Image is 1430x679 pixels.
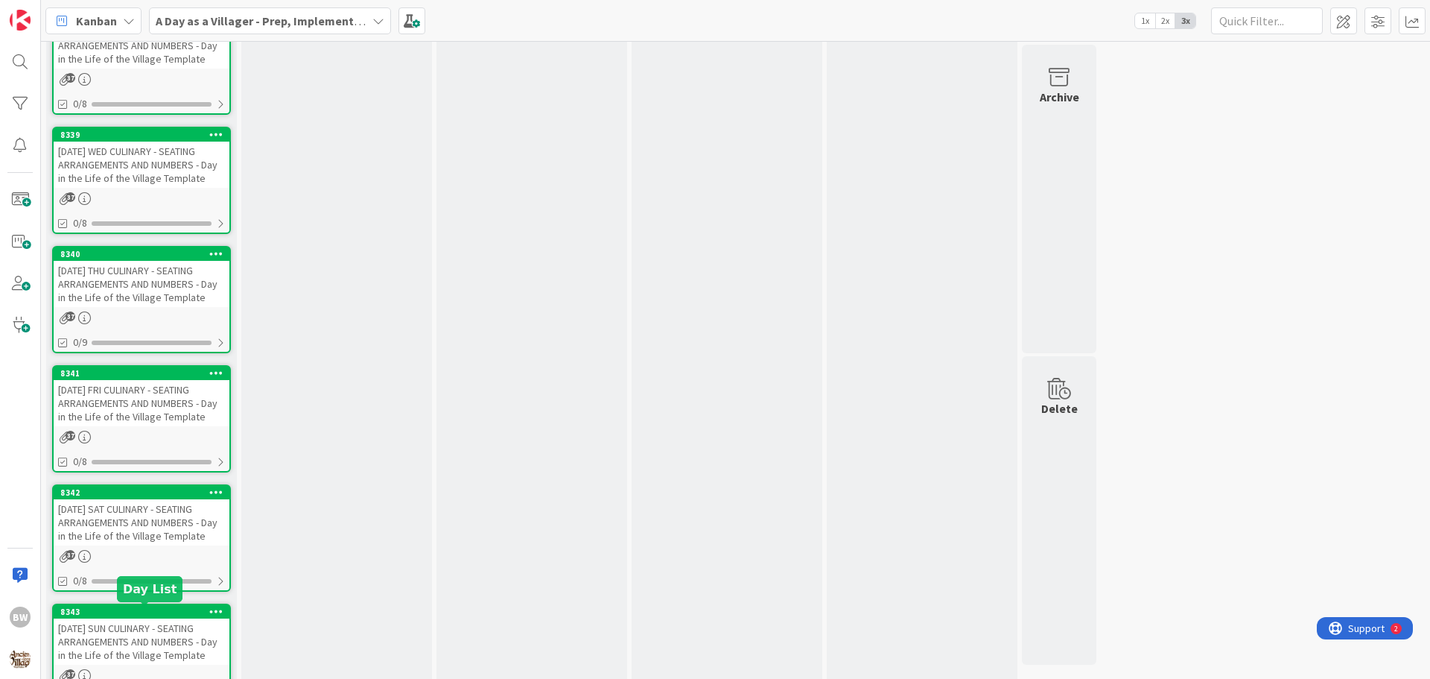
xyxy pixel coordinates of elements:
div: 8343[DATE] SUN CULINARY - SEATING ARRANGEMENTS AND NUMBERS - Day in the Life of the Village Template [54,605,229,665]
img: avatar [10,648,31,669]
div: [DATE] TUE CULINARY - SEATING ARRANGEMENTS AND NUMBERS - Day in the Life of the Village Template [54,22,229,69]
div: 8343 [54,605,229,619]
div: 2 [77,6,81,18]
h5: Day List [123,582,177,596]
span: Support [31,2,68,20]
div: 8339 [60,130,229,140]
div: 8340 [54,247,229,261]
span: 37 [66,669,75,679]
span: 0/8 [73,454,87,470]
div: [DATE] THU CULINARY - SEATING ARRANGEMENTS AND NUMBERS - Day in the Life of the Village Template [54,261,229,307]
span: 0/8 [73,96,87,112]
div: 8342 [54,486,229,499]
div: Delete [1041,399,1078,417]
div: [DATE] SAT CULINARY - SEATING ARRANGEMENTS AND NUMBERS - Day in the Life of the Village Template [54,499,229,546]
span: 37 [66,73,75,83]
span: Kanban [76,12,117,30]
b: A Day as a Villager - Prep, Implement and Execute [156,13,422,28]
img: Visit kanbanzone.com [10,10,31,31]
span: 37 [66,550,75,560]
span: 2x [1155,13,1175,28]
div: 8339 [54,128,229,142]
div: 8340[DATE] THU CULINARY - SEATING ARRANGEMENTS AND NUMBERS - Day in the Life of the Village Template [54,247,229,307]
div: [DATE] WED CULINARY - SEATING ARRANGEMENTS AND NUMBERS - Day in the Life of the Village Template [54,142,229,188]
div: 8339[DATE] WED CULINARY - SEATING ARRANGEMENTS AND NUMBERS - Day in the Life of the Village Template [54,128,229,188]
div: Archive [1040,88,1079,106]
div: 8341[DATE] FRI CULINARY - SEATING ARRANGEMENTS AND NUMBERS - Day in the Life of the Village Template [54,367,229,426]
div: 8341 [54,367,229,380]
div: 8341 [60,368,229,379]
span: 3x [1175,13,1195,28]
span: 0/8 [73,573,87,589]
div: 8340 [60,249,229,259]
div: [DATE] SUN CULINARY - SEATING ARRANGEMENTS AND NUMBERS - Day in the Life of the Village Template [54,619,229,665]
span: 0/9 [73,335,87,350]
div: 8342 [60,487,229,498]
span: 0/8 [73,215,87,231]
span: 37 [66,192,75,202]
input: Quick Filter... [1211,7,1323,34]
span: 37 [66,431,75,440]
span: 37 [66,312,75,321]
div: 8343 [60,607,229,617]
div: 8342[DATE] SAT CULINARY - SEATING ARRANGEMENTS AND NUMBERS - Day in the Life of the Village Template [54,486,229,546]
span: 1x [1135,13,1155,28]
div: [DATE] FRI CULINARY - SEATING ARRANGEMENTS AND NUMBERS - Day in the Life of the Village Template [54,380,229,426]
div: BW [10,607,31,628]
